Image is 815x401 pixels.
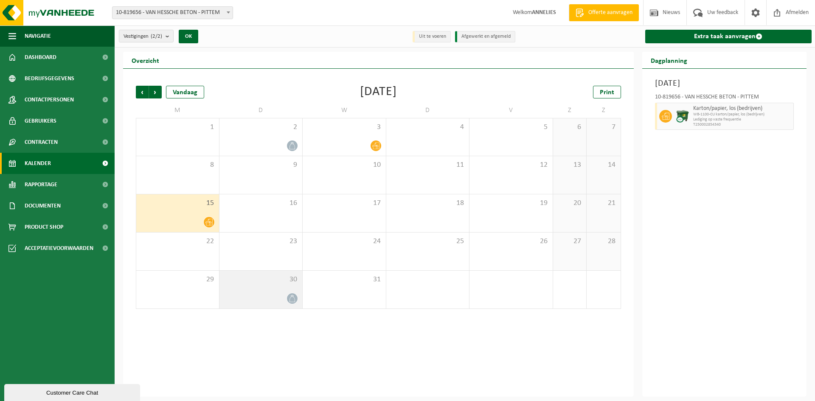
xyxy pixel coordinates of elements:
iframe: chat widget [4,382,142,401]
span: 17 [307,199,382,208]
span: 22 [141,237,215,246]
span: 27 [557,237,582,246]
span: Print [600,89,614,96]
span: 23 [224,237,298,246]
td: M [136,103,219,118]
h2: Overzicht [123,52,168,68]
span: Kalender [25,153,51,174]
span: 9 [224,160,298,170]
span: 31 [307,275,382,284]
span: Vorige [136,86,149,98]
span: 10-819656 - VAN HESSCHE BETON - PITTEM [112,7,233,19]
a: Offerte aanvragen [569,4,639,21]
span: Rapportage [25,174,57,195]
span: 6 [557,123,582,132]
li: Afgewerkt en afgemeld [455,31,515,42]
count: (2/2) [151,34,162,39]
span: Bedrijfsgegevens [25,68,74,89]
a: Print [593,86,621,98]
div: [DATE] [360,86,397,98]
span: 3 [307,123,382,132]
span: 21 [591,199,616,208]
span: T250002854340 [693,122,792,127]
span: 10 [307,160,382,170]
span: 1 [141,123,215,132]
img: WB-1100-CU [676,110,689,123]
h2: Dagplanning [642,52,696,68]
span: 8 [141,160,215,170]
span: 25 [391,237,465,246]
span: 13 [557,160,582,170]
h3: [DATE] [655,77,794,90]
span: 26 [474,237,548,246]
td: V [469,103,553,118]
span: 2 [224,123,298,132]
span: 7 [591,123,616,132]
span: Acceptatievoorwaarden [25,238,93,259]
span: 10-819656 - VAN HESSCHE BETON - PITTEM [112,6,233,19]
button: OK [179,30,198,43]
span: Documenten [25,195,61,216]
li: Uit te voeren [413,31,451,42]
span: 5 [474,123,548,132]
span: Contactpersonen [25,89,74,110]
div: 10-819656 - VAN HESSCHE BETON - PITTEM [655,94,794,103]
span: Contracten [25,132,58,153]
a: Extra taak aanvragen [645,30,812,43]
td: Z [587,103,621,118]
span: 19 [474,199,548,208]
strong: ANNELIES [532,9,556,16]
span: 29 [141,275,215,284]
td: Z [553,103,587,118]
span: 18 [391,199,465,208]
span: 4 [391,123,465,132]
button: Vestigingen(2/2) [119,30,174,42]
span: 16 [224,199,298,208]
span: Volgende [149,86,162,98]
td: W [303,103,386,118]
span: Karton/papier, los (bedrijven) [693,105,792,112]
span: Offerte aanvragen [586,8,635,17]
span: 12 [474,160,548,170]
span: Navigatie [25,25,51,47]
span: 28 [591,237,616,246]
td: D [386,103,470,118]
span: 24 [307,237,382,246]
span: WB-1100-CU karton/papier, los (bedrijven) [693,112,792,117]
span: 30 [224,275,298,284]
span: 15 [141,199,215,208]
span: Lediging op vaste frequentie [693,117,792,122]
div: Vandaag [166,86,204,98]
span: 14 [591,160,616,170]
span: Gebruikers [25,110,56,132]
span: 11 [391,160,465,170]
td: D [219,103,303,118]
span: Product Shop [25,216,63,238]
span: Dashboard [25,47,56,68]
span: 20 [557,199,582,208]
span: Vestigingen [124,30,162,43]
